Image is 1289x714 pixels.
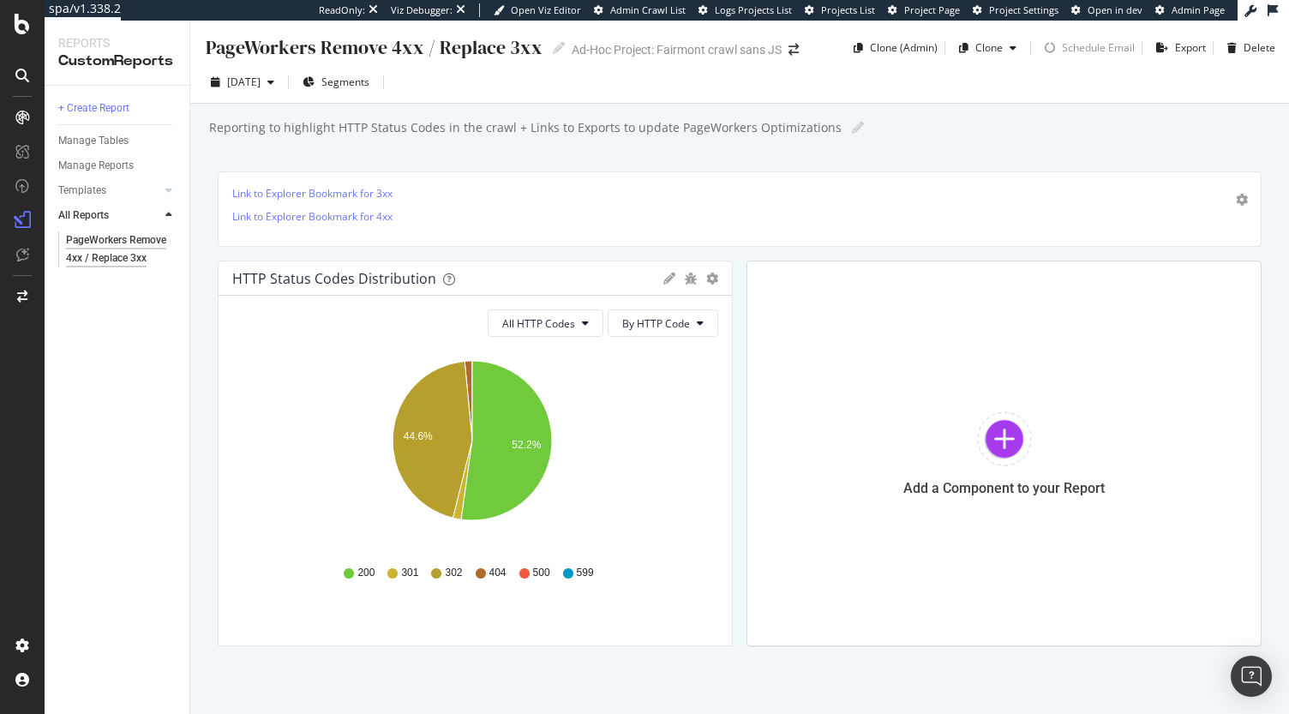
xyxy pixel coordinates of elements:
div: Templates [58,182,106,200]
div: Open Intercom Messenger [1231,656,1272,697]
text: 44.6% [404,431,433,443]
span: 500 [533,566,550,580]
div: HTTP Status Codes Distribution [232,270,436,287]
div: ReadOnly: [319,3,365,17]
a: Project Page [888,3,960,17]
span: Project Settings [989,3,1058,16]
div: Schedule Email [1062,40,1135,55]
a: Link to Explorer Bookmark for 4xx [232,209,393,224]
button: [DATE] [204,69,281,96]
div: gear [1236,194,1248,206]
div: gear [706,273,718,285]
button: loadingSchedule Email [1038,34,1135,62]
span: By HTTP Code [622,316,690,331]
a: Admin Crawl List [594,3,686,17]
div: + Create Report [58,99,129,117]
span: 404 [489,566,507,580]
a: Open in dev [1071,3,1142,17]
div: Viz Debugger: [391,3,453,17]
div: arrow-right-arrow-left [788,44,799,56]
span: Segments [321,75,369,89]
a: Link to Explorer Bookmark for 3xx [232,186,393,201]
a: Manage Tables [58,132,177,150]
a: + Create Report [58,99,177,117]
button: Clone [952,34,1023,62]
a: Open Viz Editor [494,3,581,17]
text: 52.2% [512,439,541,451]
a: Admin Page [1155,3,1225,17]
div: PageWorkers Remove 4xx / Replace 3xx [66,231,168,267]
div: CustomReports [58,51,176,71]
span: 200 [357,566,375,580]
div: Add a Component to your Report [903,480,1105,496]
div: PageWorkers Remove 4xx / Replace 3xx [204,34,543,61]
div: Reporting to highlight HTTP Status Codes in the crawl + Links to Exports to update PageWorkers Op... [207,119,842,136]
a: All Reports [58,207,160,225]
div: loading [1038,36,1062,60]
button: Segments [296,69,376,96]
div: Clone (Admin) [870,40,938,55]
div: HTTP Status Codes DistributiongeargearAll HTTP CodesBy HTTP CodeA chart.200301302404500599 [218,261,733,646]
span: All HTTP Codes [502,316,575,331]
span: Admin Page [1172,3,1225,16]
a: Logs Projects List [698,3,792,17]
span: Logs Projects List [715,3,792,16]
button: Export [1149,34,1206,62]
a: Templates [58,182,160,200]
div: Export [1175,40,1206,55]
a: PageWorkers Remove 4xx / Replace 3xx [66,231,177,267]
a: Manage Reports [58,157,177,175]
div: bug [684,273,698,285]
span: Open Viz Editor [511,3,581,16]
span: 301 [401,566,418,580]
span: 2025 Sep. 29th [227,75,261,89]
div: Reports [58,34,176,51]
svg: A chart. [232,351,712,549]
div: Manage Tables [58,132,129,150]
div: Link to Explorer Bookmark for 3xx Link to Explorer Bookmark for 4xx [218,171,1262,247]
span: Project Page [904,3,960,16]
div: Clone [975,40,1003,55]
i: Edit report name [852,122,864,134]
i: Edit report name [553,42,565,54]
span: Admin Crawl List [610,3,686,16]
span: Open in dev [1088,3,1142,16]
span: 302 [445,566,462,580]
div: Ad-Hoc Project: Fairmont crawl sans JS [572,41,782,58]
button: Clone (Admin) [847,34,938,62]
a: Project Settings [973,3,1058,17]
div: Manage Reports [58,157,134,175]
span: 599 [577,566,594,580]
a: Projects List [805,3,875,17]
button: All HTTP Codes [488,309,603,337]
span: Projects List [821,3,875,16]
div: Delete [1244,40,1275,55]
div: All Reports [58,207,109,225]
button: By HTTP Code [608,309,718,337]
button: Delete [1220,34,1275,62]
